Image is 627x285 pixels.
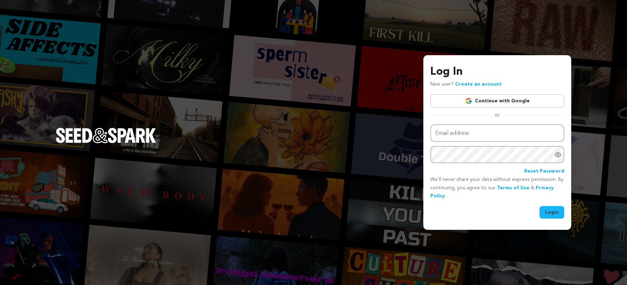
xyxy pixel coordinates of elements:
a: Reset Password [524,167,564,176]
input: Email address [430,124,564,142]
a: Continue with Google [430,94,564,108]
a: Seed&Spark Homepage [56,128,156,157]
img: Google logo [465,97,472,104]
p: New user? [430,80,501,89]
img: Seed&Spark Logo [56,128,156,143]
button: Login [539,206,564,219]
a: Terms of Use [497,185,529,190]
a: Create an account [455,82,501,87]
span: or [491,112,504,119]
a: Show password as plain text. Warning: this will display your password on the screen. [554,151,561,158]
p: We’ll never share your data without express permission. By continuing, you agree to our & . [430,176,564,200]
h3: Log In [430,64,564,80]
